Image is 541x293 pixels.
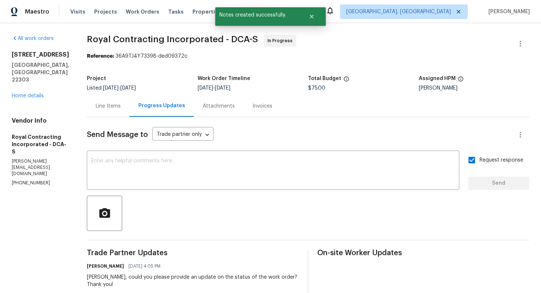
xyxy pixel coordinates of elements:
[87,263,124,270] h6: [PERSON_NAME]
[87,53,529,60] div: 36A9TJ4Y73398-ded09372c
[419,86,530,91] div: [PERSON_NAME]
[343,76,349,86] span: The total cost of line items that have been proposed by Opendoor. This sum includes line items th...
[198,86,213,91] span: [DATE]
[419,76,456,81] h5: Assigned HPM
[12,51,69,58] h2: [STREET_ADDRESS]
[12,36,54,41] a: All work orders
[12,180,69,186] p: [PHONE_NUMBER]
[87,76,106,81] h5: Project
[87,86,136,91] span: Listed
[70,8,85,15] span: Visits
[128,263,160,270] span: [DATE] 4:05 PM
[138,102,185,109] div: Progress Updates
[96,102,121,110] div: Line Items
[12,133,69,155] h5: Royal Contracting Incorporated - DCA-S
[87,54,114,59] b: Reference:
[25,8,49,15] span: Maestro
[268,37,296,44] span: In Progress
[317,249,529,257] span: On-site Worker Updates
[192,8,221,15] span: Properties
[198,76,250,81] h5: Work Order Timeline
[252,102,272,110] div: Invoices
[12,117,69,124] h4: Vendor Info
[12,158,69,177] p: [PERSON_NAME][EMAIL_ADDRESS][DOMAIN_NAME]
[87,131,148,138] span: Send Message to
[215,7,300,23] span: Notes created successfully.
[485,8,530,15] span: [PERSON_NAME]
[346,8,451,15] span: [GEOGRAPHIC_DATA], [GEOGRAPHIC_DATA]
[87,35,258,44] span: Royal Contracting Incorporated - DCA-S
[87,274,299,288] div: [PERSON_NAME], could you please provide an update on the status of the work order? Thank you!
[480,156,523,164] span: Request response
[308,86,325,91] span: $75.00
[120,86,136,91] span: [DATE]
[458,76,464,86] span: The hpm assigned to this work order.
[203,102,235,110] div: Attachments
[215,86,230,91] span: [DATE]
[12,61,69,83] h5: [GEOGRAPHIC_DATA], [GEOGRAPHIC_DATA] 22303
[168,9,184,14] span: Tasks
[308,76,341,81] h5: Total Budget
[103,86,136,91] span: -
[126,8,159,15] span: Work Orders
[103,86,119,91] span: [DATE]
[94,8,117,15] span: Projects
[12,93,44,98] a: Home details
[152,129,213,141] div: Trade partner only
[87,249,299,257] span: Trade Partner Updates
[198,86,230,91] span: -
[300,9,324,24] button: Close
